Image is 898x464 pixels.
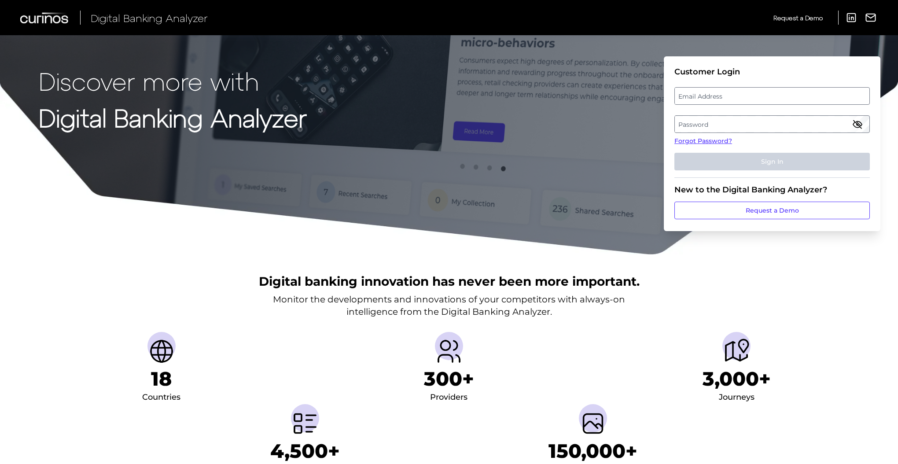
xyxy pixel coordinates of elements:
[142,390,180,405] div: Countries
[435,337,463,365] img: Providers
[147,337,176,365] img: Countries
[270,439,340,463] h1: 4,500+
[674,185,870,195] div: New to the Digital Banking Analyzer?
[719,390,754,405] div: Journeys
[151,367,172,390] h1: 18
[773,11,823,25] a: Request a Demo
[579,409,607,438] img: Screenshots
[674,202,870,219] a: Request a Demo
[259,273,640,290] h2: Digital banking innovation has never been more important.
[674,136,870,146] a: Forgot Password?
[548,439,637,463] h1: 150,000+
[674,153,870,170] button: Sign In
[39,103,307,132] strong: Digital Banking Analyzer
[273,293,625,318] p: Monitor the developments and innovations of your competitors with always-on intelligence from the...
[773,14,823,22] span: Request a Demo
[674,67,870,77] div: Customer Login
[675,116,869,132] label: Password
[20,12,70,23] img: Curinos
[675,88,869,104] label: Email Address
[424,367,474,390] h1: 300+
[430,390,467,405] div: Providers
[39,67,307,95] p: Discover more with
[703,367,771,390] h1: 3,000+
[291,409,319,438] img: Metrics
[91,11,208,24] span: Digital Banking Analyzer
[722,337,751,365] img: Journeys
